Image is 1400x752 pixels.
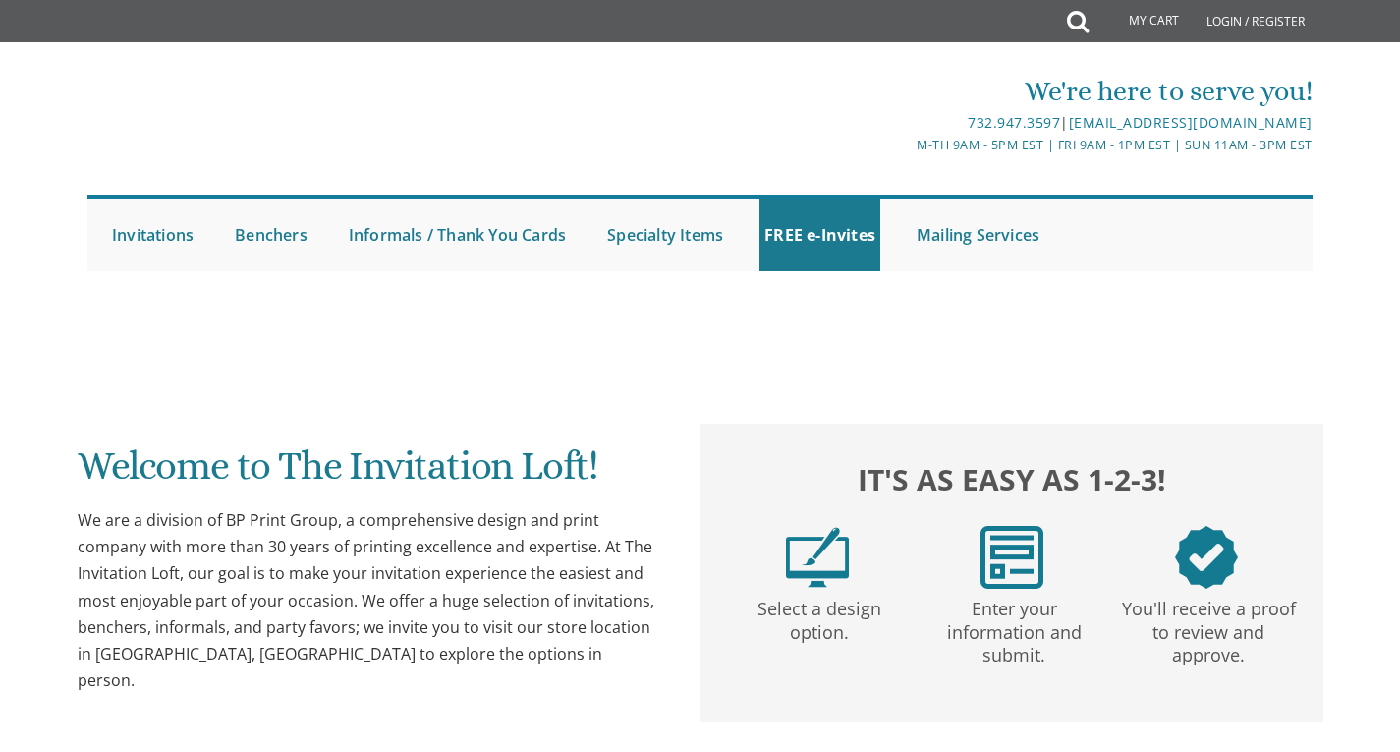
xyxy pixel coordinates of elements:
div: We are a division of BP Print Group, a comprehensive design and print company with more than 30 y... [78,507,661,694]
a: My Cart [1087,2,1193,41]
a: FREE e-Invites [759,199,880,271]
a: Mailing Services [912,199,1044,271]
a: Informals / Thank You Cards [344,199,571,271]
img: step2.png [980,526,1043,589]
img: step1.png [786,526,849,589]
p: Enter your information and submit. [921,589,1107,667]
a: Benchers [230,199,312,271]
img: step3.png [1175,526,1238,589]
h2: It's as easy as 1-2-3! [720,457,1304,501]
a: [EMAIL_ADDRESS][DOMAIN_NAME] [1069,113,1313,132]
a: Specialty Items [602,199,728,271]
a: 732.947.3597 [968,113,1060,132]
div: | [497,111,1313,135]
p: You'll receive a proof to review and approve. [1115,589,1302,667]
div: We're here to serve you! [497,72,1313,111]
p: Select a design option. [726,589,913,645]
h1: Welcome to The Invitation Loft! [78,444,661,502]
div: M-Th 9am - 5pm EST | Fri 9am - 1pm EST | Sun 11am - 3pm EST [497,135,1313,155]
a: Invitations [107,199,198,271]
